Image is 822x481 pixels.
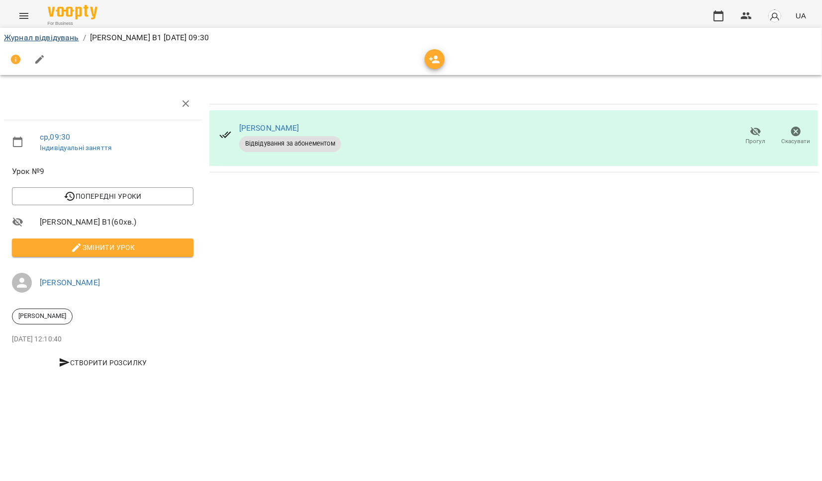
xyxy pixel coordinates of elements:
button: UA [792,6,810,25]
button: Menu [12,4,36,28]
span: Скасувати [782,137,811,146]
p: [DATE] 12:10:40 [12,334,193,344]
span: Попередні уроки [20,190,185,202]
img: avatar_s.png [768,9,782,23]
span: UA [796,10,806,21]
button: Створити розсилку [12,354,193,372]
span: [PERSON_NAME] В1 ( 60 хв. ) [40,216,193,228]
a: Журнал відвідувань [4,33,79,42]
span: Відвідування за абонементом [239,139,341,148]
nav: breadcrumb [4,32,818,44]
button: Прогул [735,122,776,150]
span: Створити розсилку [16,357,189,369]
li: / [83,32,86,44]
span: [PERSON_NAME] [12,312,72,321]
span: Урок №9 [12,165,193,177]
p: [PERSON_NAME] В1 [DATE] 09:30 [90,32,209,44]
button: Скасувати [776,122,816,150]
button: Попередні уроки [12,187,193,205]
span: Прогул [746,137,766,146]
a: [PERSON_NAME] [239,123,299,133]
span: For Business [48,20,97,27]
div: [PERSON_NAME] [12,309,73,324]
a: [PERSON_NAME] [40,278,100,287]
button: Змінити урок [12,239,193,256]
img: Voopty Logo [48,5,97,19]
a: Індивідуальні заняття [40,144,112,152]
span: Змінити урок [20,241,185,253]
a: ср , 09:30 [40,132,70,142]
